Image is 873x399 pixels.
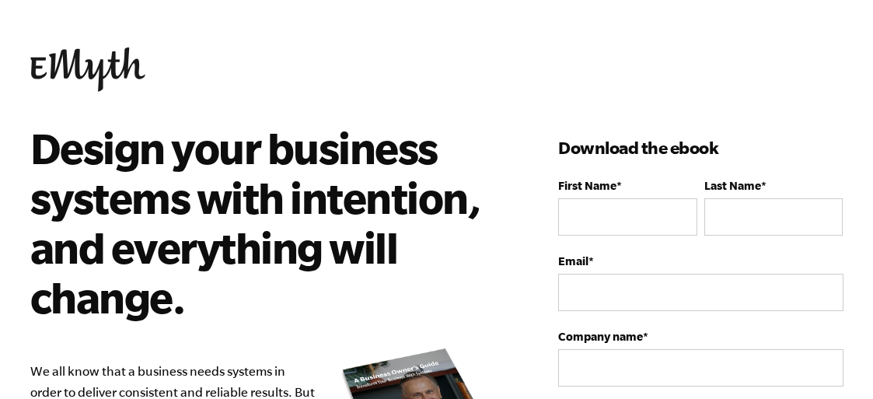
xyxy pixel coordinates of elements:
[558,254,588,268] span: Email
[558,135,843,160] h3: Download the ebook
[30,47,145,92] img: EMyth
[704,179,761,192] span: Last Name
[795,324,873,399] iframe: Chat Widget
[558,330,643,343] span: Company name
[30,123,490,322] h2: Design your business systems with intention, and everything will change.
[558,179,616,192] span: First Name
